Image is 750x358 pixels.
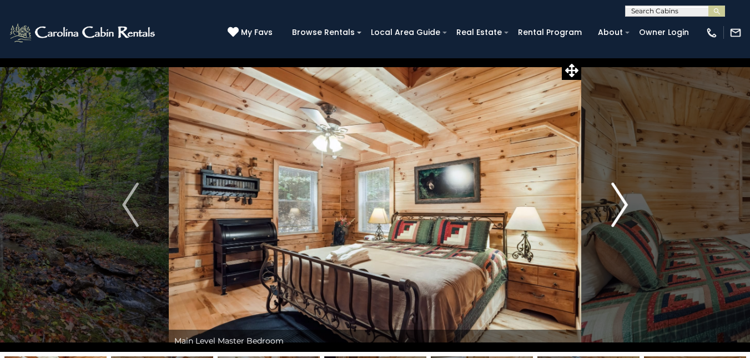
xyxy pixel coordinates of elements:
[92,58,169,352] button: Previous
[228,27,275,39] a: My Favs
[706,27,718,39] img: phone-regular-white.png
[169,330,581,352] div: Main Level Master Bedroom
[451,24,507,41] a: Real Estate
[729,27,742,39] img: mail-regular-white.png
[611,183,628,227] img: arrow
[365,24,446,41] a: Local Area Guide
[241,27,273,38] span: My Favs
[122,183,139,227] img: arrow
[286,24,360,41] a: Browse Rentals
[592,24,628,41] a: About
[581,58,658,352] button: Next
[633,24,694,41] a: Owner Login
[8,22,158,44] img: White-1-2.png
[512,24,587,41] a: Rental Program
